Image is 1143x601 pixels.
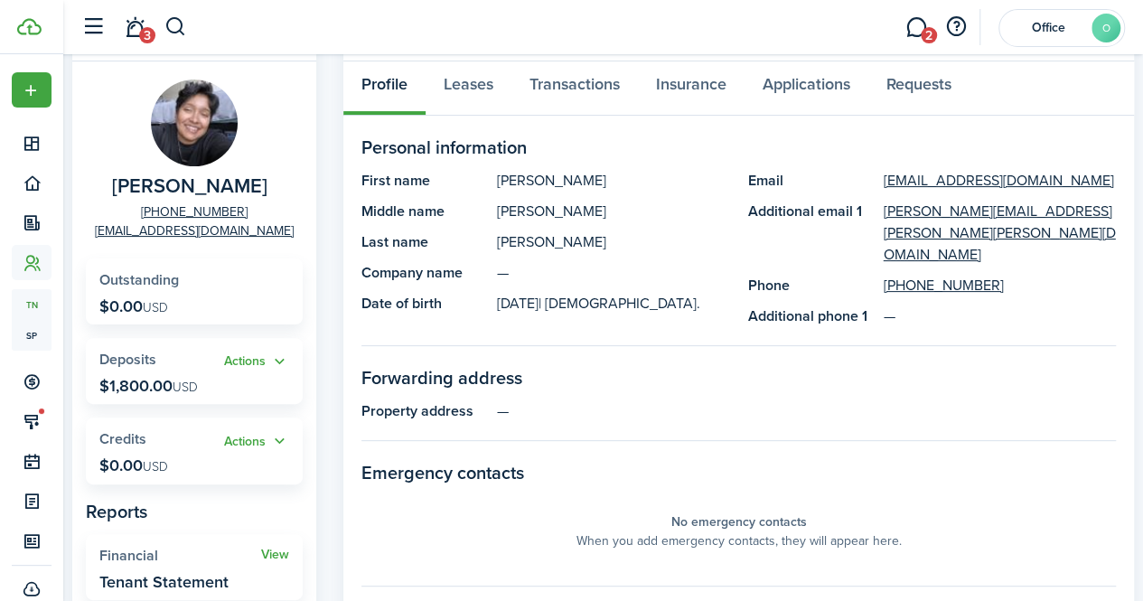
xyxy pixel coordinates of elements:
[224,352,289,372] button: Actions
[12,320,52,351] a: sp
[117,5,152,51] a: Notifications
[99,456,168,474] p: $0.00
[745,61,868,116] a: Applications
[361,364,1116,391] panel-main-section-title: Forwarding address
[361,170,488,192] panel-main-title: First name
[361,400,488,422] panel-main-title: Property address
[884,170,1114,192] a: [EMAIL_ADDRESS][DOMAIN_NAME]
[1091,14,1120,42] avatar-text: O
[748,305,875,327] panel-main-title: Additional phone 1
[511,61,638,116] a: Transactions
[86,498,303,525] panel-main-subtitle: Reports
[497,293,730,315] panel-main-description: [DATE]
[361,201,488,222] panel-main-title: Middle name
[143,457,168,476] span: USD
[748,275,875,296] panel-main-title: Phone
[921,27,937,43] span: 2
[497,400,1116,422] panel-main-description: —
[143,298,168,317] span: USD
[99,349,156,370] span: Deposits
[12,72,52,108] button: Open menu
[497,201,730,222] panel-main-description: [PERSON_NAME]
[868,61,970,116] a: Requests
[426,61,511,116] a: Leases
[99,548,261,564] widget-stats-title: Financial
[99,269,179,290] span: Outstanding
[497,231,730,253] panel-main-description: [PERSON_NAME]
[99,297,168,315] p: $0.00
[361,459,1116,486] panel-main-section-title: Emergency contacts
[12,289,52,320] a: tn
[99,428,146,449] span: Credits
[361,134,1116,161] panel-main-section-title: Personal information
[576,531,902,550] panel-main-placeholder-description: When you add emergency contacts, they will appear here.
[99,377,198,395] p: $1,800.00
[173,378,198,397] span: USD
[99,573,229,591] widget-stats-description: Tenant Statement
[497,170,730,192] panel-main-description: [PERSON_NAME]
[112,175,267,198] span: Olivia Rodriguez
[497,262,730,284] panel-main-description: —
[224,431,289,452] button: Actions
[361,231,488,253] panel-main-title: Last name
[151,80,238,166] img: Olivia Rodriguez
[748,170,875,192] panel-main-title: Email
[748,201,875,266] panel-main-title: Additional email 1
[141,202,248,221] a: [PHONE_NUMBER]
[671,512,807,531] panel-main-placeholder-title: No emergency contacts
[76,10,110,44] button: Open sidebar
[539,293,700,314] span: | [DEMOGRAPHIC_DATA].
[361,262,488,284] panel-main-title: Company name
[884,275,1004,296] a: [PHONE_NUMBER]
[361,293,488,315] panel-main-title: Date of birth
[17,18,42,35] img: TenantCloud
[941,12,971,42] button: Open resource center
[899,5,933,51] a: Messaging
[261,548,289,562] a: View
[224,352,289,372] button: Open menu
[638,61,745,116] a: Insurance
[139,27,155,43] span: 3
[884,201,1117,266] a: [PERSON_NAME][EMAIL_ADDRESS][PERSON_NAME][PERSON_NAME][DOMAIN_NAME]
[224,431,289,452] button: Open menu
[95,221,294,240] a: [EMAIL_ADDRESS][DOMAIN_NAME]
[1012,22,1084,34] span: Office
[164,12,187,42] button: Search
